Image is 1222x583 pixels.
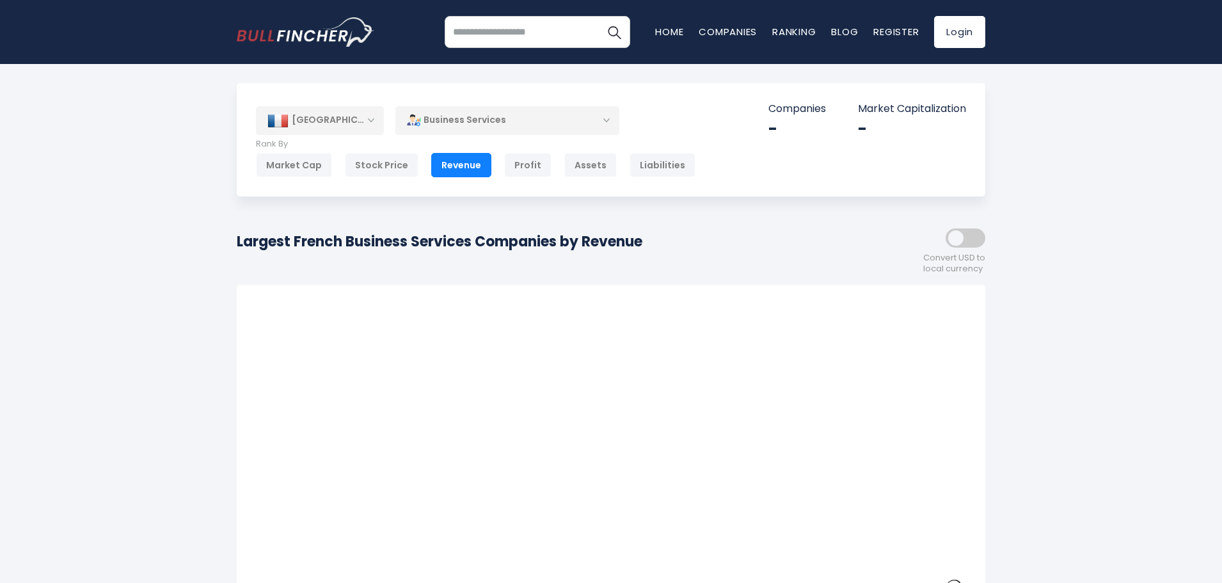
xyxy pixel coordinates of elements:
[598,16,630,48] button: Search
[768,119,826,139] div: -
[699,25,757,38] a: Companies
[504,153,551,177] div: Profit
[934,16,985,48] a: Login
[564,153,617,177] div: Assets
[923,253,985,275] span: Convert USD to local currency
[256,139,695,150] p: Rank By
[858,119,966,139] div: -
[831,25,858,38] a: Blog
[345,153,418,177] div: Stock Price
[431,153,491,177] div: Revenue
[256,153,332,177] div: Market Cap
[772,25,816,38] a: Ranking
[237,231,642,252] h1: Largest French Business Services Companies by Revenue
[655,25,683,38] a: Home
[237,17,374,47] img: bullfincher logo
[256,106,384,134] div: [GEOGRAPHIC_DATA]
[395,106,619,135] div: Business Services
[630,153,695,177] div: Liabilities
[768,102,826,116] p: Companies
[858,102,966,116] p: Market Capitalization
[873,25,919,38] a: Register
[237,17,374,47] a: Go to homepage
